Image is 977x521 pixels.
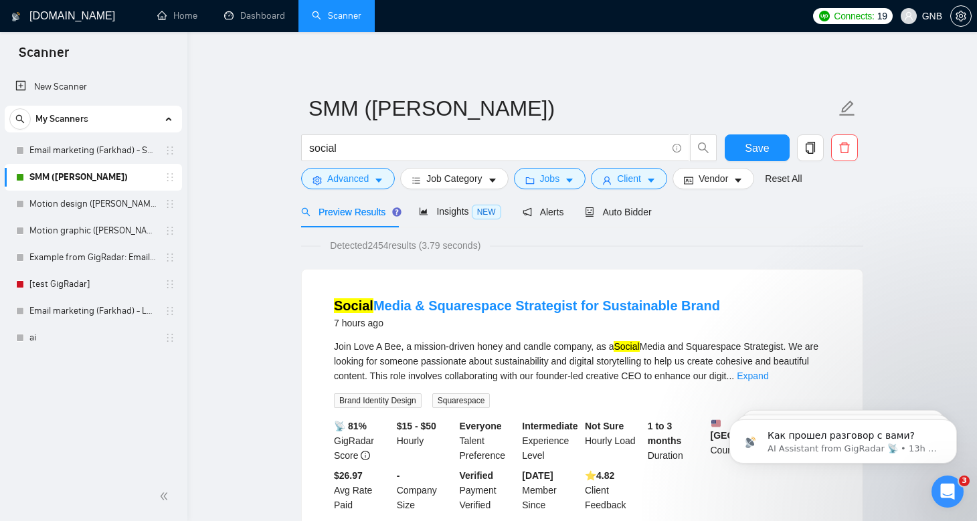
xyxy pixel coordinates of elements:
img: logo [11,6,21,27]
span: double-left [159,490,173,503]
span: caret-down [488,175,497,185]
button: settingAdvancedcaret-down [301,168,395,189]
a: ai [29,324,157,351]
a: dashboardDashboard [224,10,285,21]
span: Insights [419,206,501,217]
span: info-circle [361,451,370,460]
span: caret-down [733,175,743,185]
b: $15 - $50 [397,421,436,431]
span: folder [525,175,535,185]
mark: Social [334,298,373,313]
a: Motion graphic ([PERSON_NAME]) [29,217,157,244]
div: Experience Level [519,419,582,463]
a: SMM ([PERSON_NAME]) [29,164,157,191]
b: Intermediate [522,421,578,431]
span: NEW [472,205,501,219]
input: Search Freelance Jobs... [309,140,667,157]
span: 3 [959,476,970,486]
span: holder [165,172,175,183]
span: holder [165,145,175,156]
div: Duration [645,419,708,463]
span: idcard [684,175,693,185]
span: 19 [877,9,887,23]
span: holder [165,199,175,209]
span: Alerts [523,207,564,217]
button: search [9,108,31,130]
a: SocialMedia & Squarespace Strategist for Sustainable Brand [334,298,720,313]
span: caret-down [646,175,656,185]
span: My Scanners [35,106,88,132]
span: Advanced [327,171,369,186]
button: search [690,134,717,161]
div: Country [708,419,771,463]
div: Join Love A Bee, a mission-driven honey and candle company, as a Media and Squarespace Strategist... [334,339,830,383]
div: Client Feedback [582,468,645,512]
span: ... [727,371,735,381]
span: area-chart [419,207,428,216]
span: Connects: [834,9,874,23]
span: Preview Results [301,207,397,217]
b: - [397,470,400,481]
a: Reset All [765,171,802,186]
b: 1 to 3 months [648,421,682,446]
span: search [10,114,30,124]
b: [DATE] [522,470,553,481]
span: Vendor [699,171,728,186]
span: delete [832,142,857,154]
span: holder [165,279,175,290]
span: holder [165,306,175,316]
div: Company Size [394,468,457,512]
b: $26.97 [334,470,363,481]
span: Save [745,140,769,157]
button: Save [725,134,790,161]
a: searchScanner [312,10,361,21]
button: userClientcaret-down [591,168,667,189]
button: idcardVendorcaret-down [673,168,754,189]
b: Not Sure [585,421,624,431]
span: caret-down [565,175,574,185]
span: Brand Identity Design [334,393,422,408]
span: search [301,207,310,217]
span: Detected 2454 results (3.79 seconds) [321,238,490,253]
span: Jobs [540,171,560,186]
div: 7 hours ago [334,315,720,331]
a: Email marketing (Farkhad) - Short cover letter [29,137,157,164]
a: New Scanner [15,74,171,100]
span: Job Category [426,171,482,186]
span: setting [951,11,971,21]
b: Everyone [460,421,502,431]
li: My Scanners [5,106,182,351]
a: [test GigRadar] [29,271,157,298]
b: 📡 81% [334,421,367,431]
span: Client [617,171,641,186]
span: setting [313,175,322,185]
span: Auto Bidder [585,207,651,217]
div: Payment Verified [457,468,520,512]
span: copy [798,142,823,154]
button: barsJob Categorycaret-down [400,168,508,189]
iframe: Intercom notifications message [709,391,977,485]
a: homeHome [157,10,197,21]
span: holder [165,332,175,343]
div: Hourly Load [582,419,645,463]
b: Verified [460,470,494,481]
span: search [691,142,716,154]
button: folderJobscaret-down [514,168,586,189]
a: Example from GigRadar: Email marketing for casinos ([GEOGRAPHIC_DATA]) [29,244,157,271]
span: robot [585,207,594,217]
span: user [904,11,913,21]
a: setting [950,11,972,21]
span: info-circle [673,144,681,152]
button: copy [797,134,824,161]
li: New Scanner [5,74,182,100]
div: Member Since [519,468,582,512]
div: Tooltip anchor [391,206,403,218]
mark: Social [614,341,639,352]
b: ⭐️ 4.82 [585,470,614,481]
span: bars [412,175,421,185]
div: Avg Rate Paid [331,468,394,512]
a: Email marketing (Farkhad) - Long cover letter [29,298,157,324]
